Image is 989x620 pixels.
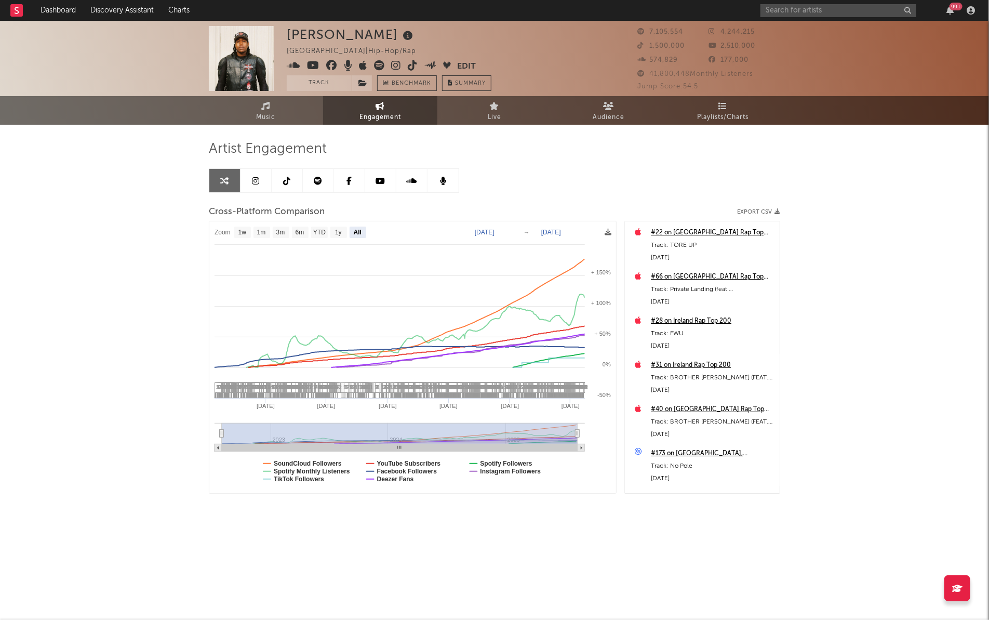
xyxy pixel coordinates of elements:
span: 1 [317,384,320,390]
a: #66 on [GEOGRAPHIC_DATA] Rap Top 200 [651,271,774,283]
text: 1m [257,229,266,236]
button: Export CSV [737,209,780,215]
text: [DATE] [475,229,495,236]
span: 2 [242,384,245,390]
a: #22 on [GEOGRAPHIC_DATA] Rap Top 200 [651,227,774,239]
text: 1w [238,229,247,236]
a: Benchmark [377,75,437,91]
text: TikTok Followers [274,476,324,483]
span: 76 [399,384,405,390]
span: 1 [349,384,352,390]
span: 2 [392,384,395,390]
span: 19 [317,384,324,390]
div: Track: BROTHER [PERSON_NAME] (FEAT. KODAK BLACK) [651,416,774,428]
text: Zoom [215,229,231,236]
text: [DATE] [501,403,519,409]
span: 1,500,000 [637,43,685,49]
text: [DATE] [562,403,580,409]
span: Live [488,111,501,124]
button: Track [287,75,352,91]
div: Track: FWU [651,327,774,340]
text: [DATE] [439,403,458,409]
span: Music [257,111,276,124]
span: 22 [410,384,417,390]
span: 11 [483,384,489,390]
span: 7,105,554 [637,29,683,35]
div: Track: No Pole [651,460,774,472]
span: 31 [528,384,534,390]
span: 1 [216,384,219,390]
text: → [524,229,530,236]
a: #173 on [GEOGRAPHIC_DATA], [US_STATE], [GEOGRAPHIC_DATA] [651,447,774,460]
text: Spotify Followers [480,460,532,467]
div: [GEOGRAPHIC_DATA] | Hip-Hop/Rap [287,45,428,58]
span: 4,244,215 [709,29,755,35]
a: #40 on [GEOGRAPHIC_DATA] Rap Top 200 [651,403,774,416]
span: Artist Engagement [209,143,327,155]
text: 3m [276,229,285,236]
text: YTD [313,229,326,236]
text: 0% [603,361,611,367]
a: Audience [552,96,666,125]
div: [PERSON_NAME] [287,26,416,43]
text: 1y [335,229,342,236]
div: 99 + [950,3,963,10]
a: Live [437,96,552,125]
span: 1 [313,384,316,390]
span: Cross-Platform Comparison [209,206,325,218]
a: Music [209,96,323,125]
text: All [354,229,362,236]
span: Summary [455,81,486,86]
span: 574,829 [637,57,678,63]
span: 2,510,000 [709,43,756,49]
span: 1 [343,384,346,390]
div: [DATE] [651,340,774,352]
text: SoundCloud Followers [274,460,342,467]
span: 44 [436,384,443,390]
div: Track: BROTHER [PERSON_NAME] (FEAT. KODAK BLACK) [651,372,774,384]
span: 91 [475,384,482,390]
span: Benchmark [392,77,431,90]
div: [DATE] [651,384,774,397]
text: + 150% [591,269,611,275]
div: #28 on Ireland Rap Top 200 [651,315,774,327]
span: 41,800,448 Monthly Listeners [637,71,753,77]
button: Summary [442,75,491,91]
div: [DATE] [651,252,774,264]
span: 1 [381,384,384,390]
span: 4 [503,384,506,390]
div: #31 on Ireland Rap Top 200 [651,359,774,372]
a: Engagement [323,96,437,125]
span: 2 [339,384,342,390]
input: Search for artists [760,4,916,17]
div: [DATE] [651,296,774,308]
text: YouTube Subscribers [377,460,441,467]
a: #4 on Taiwan Rap Top 200 [651,492,774,504]
text: Deezer Fans [377,476,414,483]
div: Track: Private Landing (feat. [PERSON_NAME] & Future) [651,283,774,296]
span: 1 [375,384,378,390]
text: 6m [296,229,304,236]
span: 1 [370,384,373,390]
text: [DATE] [317,403,336,409]
span: Audience [593,111,625,124]
span: 1 [518,384,521,390]
text: [DATE] [379,403,397,409]
text: + 50% [595,331,611,337]
button: Edit [458,60,476,73]
text: [DATE] [257,403,275,409]
span: Jump Score: 54.5 [637,83,698,90]
div: [DATE] [651,428,774,441]
text: -50% [597,392,611,398]
span: 12 [549,384,555,390]
span: 415 [444,384,453,390]
span: 25 [250,384,256,390]
span: 10 [282,384,288,390]
a: Playlists/Charts [666,96,780,125]
button: 99+ [946,6,954,15]
span: 93 [570,384,576,390]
